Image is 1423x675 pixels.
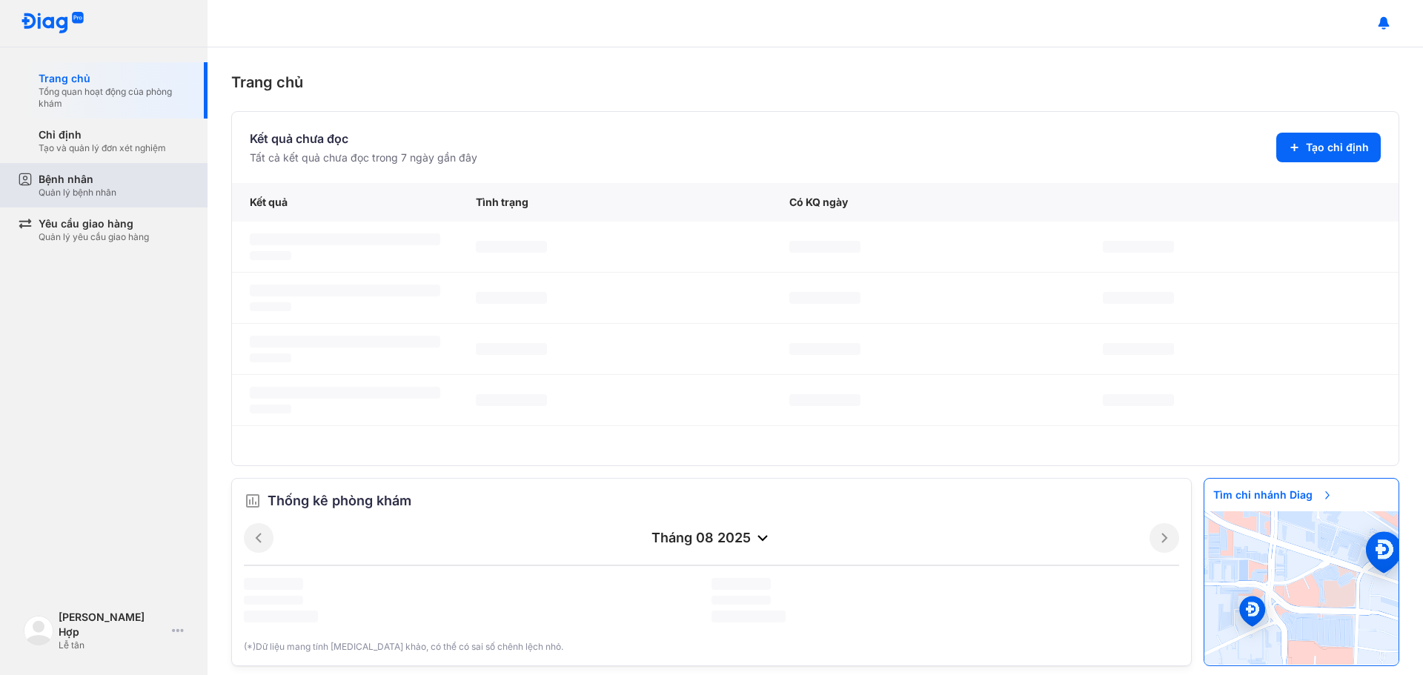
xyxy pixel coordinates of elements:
span: ‌ [244,596,303,605]
span: ‌ [250,387,440,399]
div: Quản lý yêu cầu giao hàng [39,231,149,243]
span: ‌ [1103,343,1174,355]
span: ‌ [244,611,318,622]
span: ‌ [476,343,547,355]
div: Trang chủ [39,71,190,86]
span: ‌ [476,394,547,406]
span: ‌ [1103,292,1174,304]
span: ‌ [1103,394,1174,406]
span: ‌ [711,578,771,590]
div: (*)Dữ liệu mang tính [MEDICAL_DATA] khảo, có thể có sai số chênh lệch nhỏ. [244,640,1179,654]
span: ‌ [476,292,547,304]
span: ‌ [250,353,291,362]
span: ‌ [476,241,547,253]
span: Tìm chi nhánh Diag [1204,479,1342,511]
div: Tình trạng [458,183,772,222]
span: ‌ [250,405,291,413]
span: ‌ [250,251,291,260]
div: Bệnh nhân [39,172,116,187]
span: ‌ [250,285,440,296]
span: ‌ [789,343,860,355]
div: Quản lý bệnh nhân [39,187,116,199]
div: Tất cả kết quả chưa đọc trong 7 ngày gần đây [250,150,477,165]
img: logo [21,12,84,35]
div: Có KQ ngày [772,183,1085,222]
span: Tạo chỉ định [1306,140,1369,155]
span: ‌ [250,336,440,348]
span: ‌ [250,302,291,311]
span: ‌ [711,611,786,622]
div: Chỉ định [39,127,166,142]
span: ‌ [711,596,771,605]
span: ‌ [789,292,860,304]
div: Tổng quan hoạt động của phòng khám [39,86,190,110]
div: Kết quả [232,183,458,222]
div: Yêu cầu giao hàng [39,216,149,231]
div: [PERSON_NAME] Hợp [59,610,166,639]
span: ‌ [1103,241,1174,253]
div: Lễ tân [59,639,166,651]
div: Trang chủ [231,71,1399,93]
div: Tạo và quản lý đơn xét nghiệm [39,142,166,154]
div: Kết quả chưa đọc [250,130,477,147]
span: ‌ [789,394,860,406]
span: ‌ [244,578,303,590]
span: Thống kê phòng khám [268,491,411,511]
img: order.5a6da16c.svg [244,492,262,510]
button: Tạo chỉ định [1276,133,1381,162]
img: logo [24,616,53,645]
span: ‌ [250,233,440,245]
span: ‌ [789,241,860,253]
div: tháng 08 2025 [273,529,1150,547]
